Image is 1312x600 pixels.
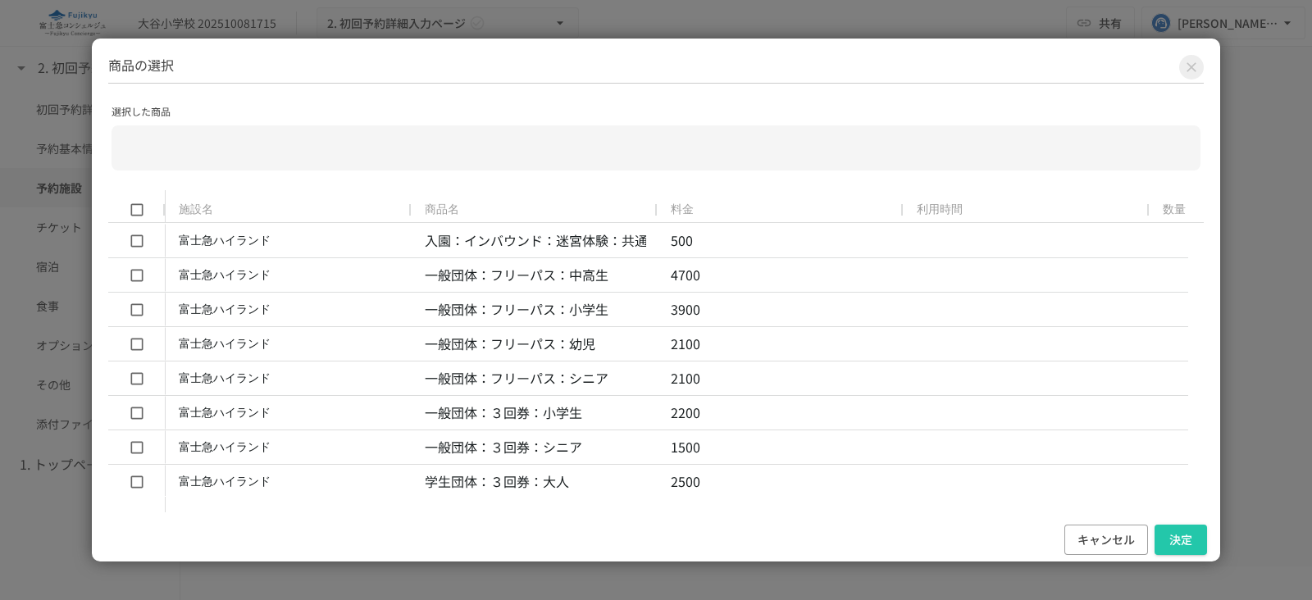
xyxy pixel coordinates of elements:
div: 富士急ハイランド [179,397,271,429]
p: 一般団体：フリーパス：幼児 [425,334,595,355]
p: 3900 [671,299,700,320]
p: 一般団体：フリーパス：中高生 [425,265,608,286]
div: 富士急ハイランド [179,466,271,498]
p: 1500 [671,437,700,458]
div: 富士急ハイランド [179,259,271,291]
p: 一般団体：フリーパス：シニア [425,368,608,389]
p: 入園：インバウンド：迷宮体験：共通 [425,230,648,252]
p: 選択した商品 [112,103,1200,119]
p: 一般団体：３回券：シニア [425,437,582,458]
p: 一般団体：３回券：小学生 [425,402,582,424]
div: 富士急ハイランド [179,225,271,257]
div: 富士急ハイランド [179,362,271,394]
span: 利用時間 [917,202,963,217]
h2: 商品の選択 [108,55,1204,84]
div: 富士急ハイランド [179,328,271,360]
p: 2200 [671,402,700,424]
p: 学生団体：３回券：大人 [425,471,569,493]
p: 500 [671,230,693,252]
span: 料金 [671,202,694,217]
button: Close modal [1179,55,1204,80]
p: 2100 [671,368,700,389]
p: 4700 [671,265,700,286]
p: 2500 [671,471,700,493]
div: 富士急ハイランド [179,431,271,463]
div: 富士急ハイランド [179,293,271,325]
span: 商品名 [425,202,459,217]
p: 一般団体：フリーパス：小学生 [425,299,608,320]
span: 数量 [1163,202,1186,217]
span: 施設名 [179,202,213,217]
p: 2100 [671,334,700,355]
button: キャンセル [1064,525,1148,555]
button: 決定 [1155,525,1207,555]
